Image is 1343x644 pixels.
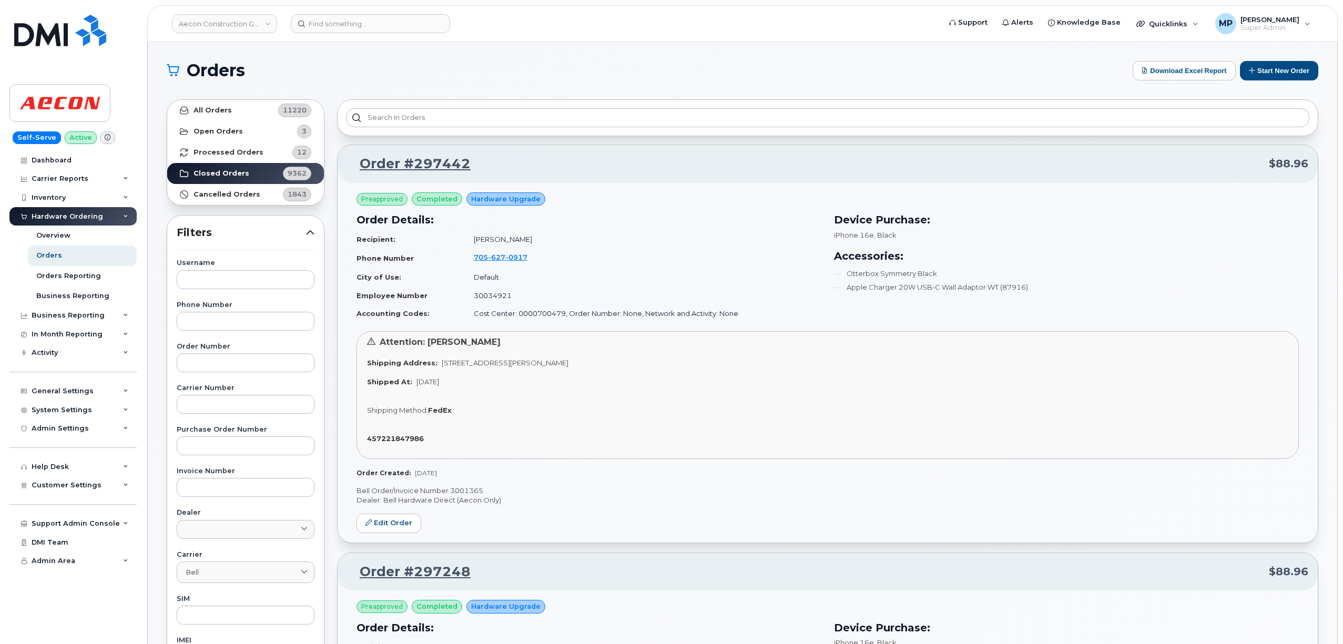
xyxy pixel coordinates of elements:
[474,253,527,261] span: 705
[834,282,1299,292] li: Apple Charger 20W USB-C Wall Adaptor WT (87916)
[357,486,1299,496] p: Bell Order/Invoice Number 3001365
[357,254,414,262] strong: Phone Number
[474,253,540,261] a: 7056270917
[302,126,307,136] span: 3
[177,561,314,583] a: Bell
[167,163,324,184] a: Closed Orders9362
[1269,564,1308,579] span: $88.96
[416,601,457,611] span: completed
[357,309,430,318] strong: Accounting Codes:
[346,108,1309,127] input: Search in orders
[471,194,541,204] span: Hardware Upgrade
[416,377,439,386] span: [DATE]
[177,426,314,433] label: Purchase Order Number
[357,212,821,228] h3: Order Details:
[347,563,471,581] a: Order #297248
[834,248,1299,264] h3: Accessories:
[177,225,306,240] span: Filters
[1240,61,1318,80] button: Start New Order
[367,359,438,367] strong: Shipping Address:
[194,190,260,199] strong: Cancelled Orders
[283,105,307,115] span: 11220
[177,509,314,516] label: Dealer
[288,168,307,178] span: 9362
[167,142,324,163] a: Processed Orders12
[1133,61,1236,80] button: Download Excel Report
[488,253,505,261] span: 627
[177,468,314,475] label: Invoice Number
[167,100,324,121] a: All Orders11220
[177,260,314,267] label: Username
[357,495,1299,505] p: Dealer: Bell Hardware Direct (Aecon Only)
[834,269,1299,279] li: Otterbox Symmetry Black
[834,212,1299,228] h3: Device Purchase:
[874,231,897,239] span: , Black
[167,184,324,205] a: Cancelled Orders1843
[177,596,314,602] label: SIM
[194,148,263,157] strong: Processed Orders
[361,195,403,204] span: Preapproved
[471,601,541,611] span: Hardware Upgrade
[357,273,401,281] strong: City of Use:
[834,620,1299,636] h3: Device Purchase:
[357,514,421,533] a: Edit Order
[194,127,243,136] strong: Open Orders
[416,194,457,204] span: completed
[428,406,452,414] strong: FedEx
[177,637,314,644] label: IMEI
[464,287,821,305] td: 30034921
[464,230,821,249] td: [PERSON_NAME]
[367,434,428,443] a: 457221847986
[357,620,821,636] h3: Order Details:
[187,63,245,78] span: Orders
[464,304,821,323] td: Cost Center: 0000700479, Order Number: None, Network and Activity: None
[177,302,314,309] label: Phone Number
[177,343,314,350] label: Order Number
[464,268,821,287] td: Default
[167,121,324,142] a: Open Orders3
[288,189,307,199] span: 1843
[194,106,232,115] strong: All Orders
[177,551,314,558] label: Carrier
[380,337,501,347] span: Attention: [PERSON_NAME]
[347,155,471,173] a: Order #297442
[357,235,395,243] strong: Recipient:
[367,406,428,414] span: Shipping Method:
[186,567,199,577] span: Bell
[361,602,403,611] span: Preapproved
[1269,156,1308,171] span: $88.96
[367,434,424,443] strong: 457221847986
[415,469,437,477] span: [DATE]
[505,253,527,261] span: 0917
[357,291,428,300] strong: Employee Number
[442,359,568,367] span: [STREET_ADDRESS][PERSON_NAME]
[834,231,874,239] span: iPhone 16e
[367,377,412,386] strong: Shipped At:
[194,169,249,178] strong: Closed Orders
[357,469,411,477] strong: Order Created:
[297,147,307,157] span: 12
[177,385,314,392] label: Carrier Number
